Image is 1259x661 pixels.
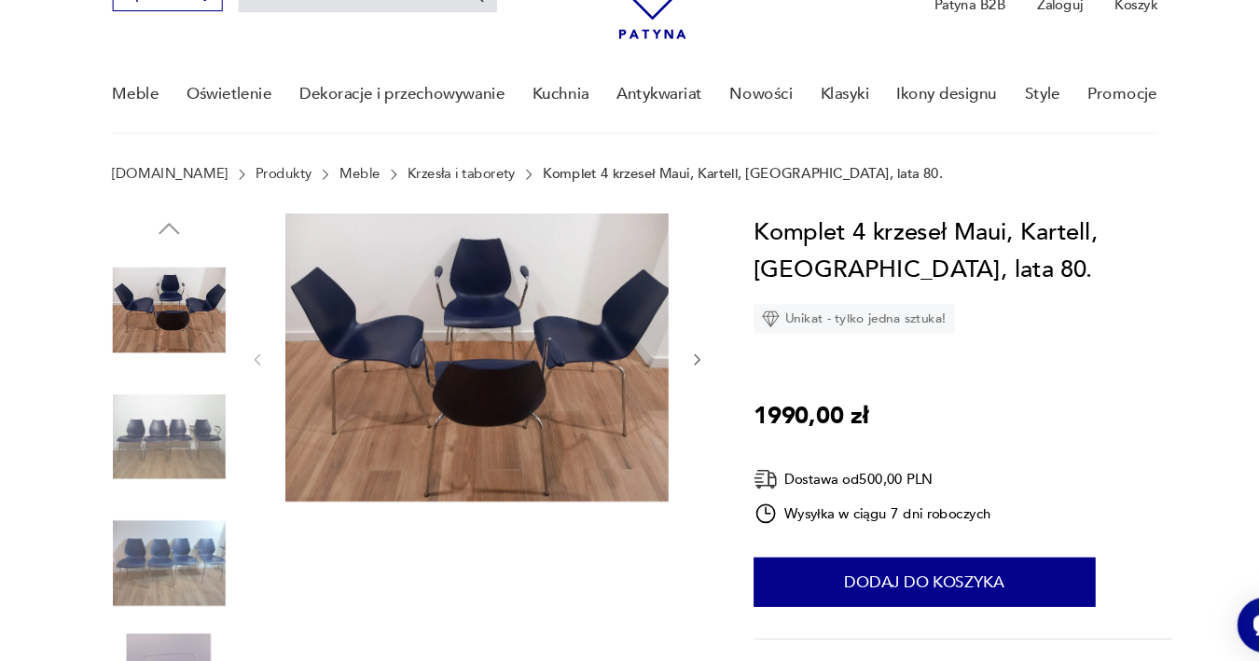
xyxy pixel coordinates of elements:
[139,14,242,27] a: Sprzedawaj
[139,383,245,489] img: Zdjęcie produktu Komplet 4 krzeseł Maui, Kartell, Włochy, lata 80.
[467,7,490,30] button: Szukaj
[301,227,661,497] img: Zdjęcie produktu Komplet 4 krzeseł Maui, Kartell, Włochy, lata 80.
[1055,78,1120,150] a: Promocje
[613,78,693,150] a: Antykwariat
[314,78,507,150] a: Dekoracje i przechowywanie
[996,78,1030,150] a: Style
[139,264,245,370] img: Zdjęcie produktu Komplet 4 krzeseł Maui, Kartell, Włochy, lata 80.
[1196,586,1248,639] iframe: Smartsupp widget button
[741,399,850,434] p: 1990,00 zł
[139,182,248,197] a: [DOMAIN_NAME]
[353,182,391,197] a: Meble
[416,182,518,197] a: Krzesła i taborety
[1081,21,1121,39] p: Koszyk
[139,502,245,608] img: Zdjęcie produktu Komplet 4 krzeseł Maui, Kartell, Włochy, lata 80.
[544,182,920,197] p: Komplet 4 krzeseł Maui, Kartell, [GEOGRAPHIC_DATA], lata 80.
[208,78,288,150] a: Oświetlenie
[741,311,930,339] div: Unikat - tylko jedna sztuka!
[741,464,764,488] img: Ikona dostawy
[804,78,850,150] a: Klasyki
[1008,21,1051,39] p: Zaloguj
[533,78,587,150] a: Kuchnia
[876,78,970,150] a: Ikony designu
[749,317,766,334] img: Ikona diamentu
[741,227,1134,297] h1: Komplet 4 krzeseł Maui, Kartell, [GEOGRAPHIC_DATA], lata 80.
[139,2,242,36] button: Sprzedawaj
[273,182,326,197] a: Produkty
[741,464,965,488] div: Dostawa od 500,00 PLN
[718,78,778,150] a: Nowości
[139,78,183,150] a: Meble
[741,549,1062,596] button: Dodaj do koszyka
[741,497,965,519] div: Wysyłka w ciągu 7 dni roboczych
[911,21,978,39] p: Patyna B2B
